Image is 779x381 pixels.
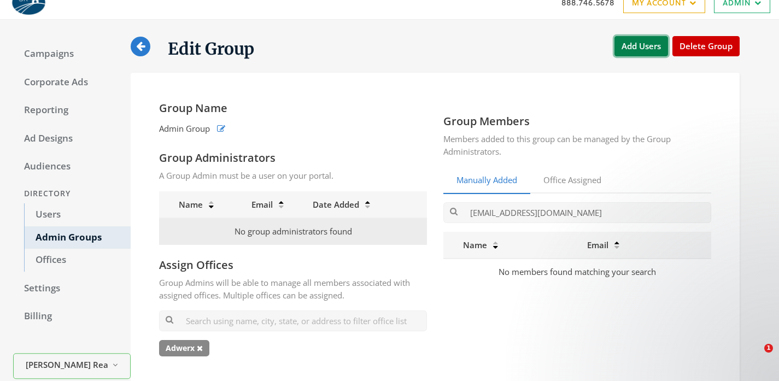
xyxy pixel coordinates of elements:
[742,344,768,370] iframe: Intercom live chat
[587,239,608,250] span: Email
[159,151,427,165] h4: Group Administrators
[159,340,209,356] span: Adwerx
[443,114,711,128] h4: Group Members
[159,169,427,182] p: A Group Admin must be a user on your portal.
[313,199,359,210] span: Date Added
[443,167,530,194] a: Manually Added
[560,275,779,351] iframe: Intercom notifications message
[443,133,711,159] p: Members added to this group can be managed by the Group Administrators.
[13,277,131,300] a: Settings
[159,277,427,302] p: Group Admins will be able to manage all members associated with assigned offices. Multiple office...
[13,71,131,94] a: Corporate Ads
[159,258,427,272] h4: Assign Offices
[13,353,131,379] button: [PERSON_NAME] Realty
[443,259,711,285] td: No members found matching your search
[26,359,108,371] span: [PERSON_NAME] Realty
[443,202,711,222] input: Search by name or email...
[159,122,210,135] span: Admin Group
[13,127,131,150] a: Ad Designs
[24,203,131,226] a: Users
[450,239,487,250] span: Name
[197,344,203,352] i: Remove office
[672,36,740,56] button: Delete Group
[168,38,254,60] h1: Edit Group
[24,226,131,249] a: Admin Groups
[159,218,427,244] td: No group administrators found
[251,199,273,210] span: Email
[24,249,131,272] a: Offices
[159,310,427,331] input: Search using name, city, state, or address to filter office list
[614,36,668,56] button: Add Users
[13,184,131,204] div: Directory
[13,155,131,178] a: Audiences
[13,43,131,66] a: Campaigns
[159,101,427,115] h4: Group Name
[13,99,131,122] a: Reporting
[764,344,773,353] span: 1
[530,167,614,194] a: Office Assigned
[166,199,203,210] span: Name
[13,305,131,328] a: Billing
